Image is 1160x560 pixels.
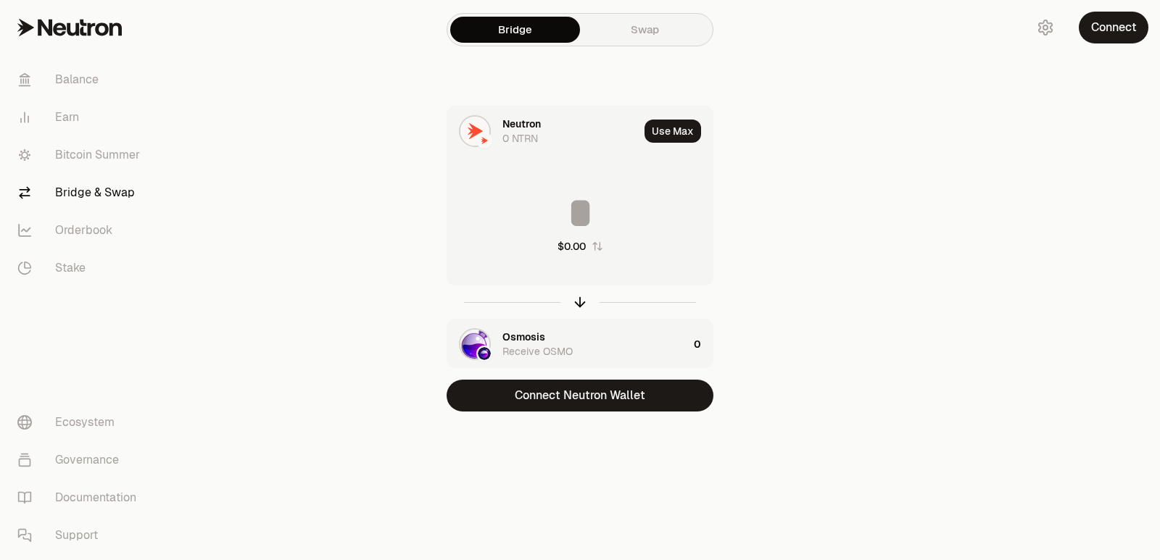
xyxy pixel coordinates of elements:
a: Earn [6,99,157,136]
img: Neutron Logo [478,134,491,147]
a: Swap [580,17,710,43]
button: Connect Neutron Wallet [447,380,713,411]
div: OSMO LogoOsmosis LogoOsmosisReceive OSMO [447,319,688,369]
div: NTRN LogoNeutron LogoNeutron0 NTRN [447,106,639,156]
button: Use Max [645,120,701,143]
div: $0.00 [558,239,586,254]
div: Osmosis [502,330,545,344]
div: 0 NTRN [502,131,538,146]
a: Orderbook [6,212,157,249]
a: Governance [6,441,157,479]
img: NTRN Logo [460,117,489,146]
img: OSMO Logo [460,330,489,359]
button: OSMO LogoOsmosis LogoOsmosisReceive OSMO0 [447,319,713,369]
div: 0 [694,319,713,369]
a: Documentation [6,479,157,517]
a: Bitcoin Summer [6,136,157,174]
button: Connect [1079,12,1148,43]
a: Stake [6,249,157,287]
a: Ecosystem [6,404,157,441]
a: Bridge & Swap [6,174,157,212]
div: Receive OSMO [502,344,573,359]
img: Osmosis Logo [478,347,491,360]
a: Support [6,517,157,554]
button: $0.00 [558,239,603,254]
div: Neutron [502,117,541,131]
a: Balance [6,61,157,99]
a: Bridge [450,17,580,43]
